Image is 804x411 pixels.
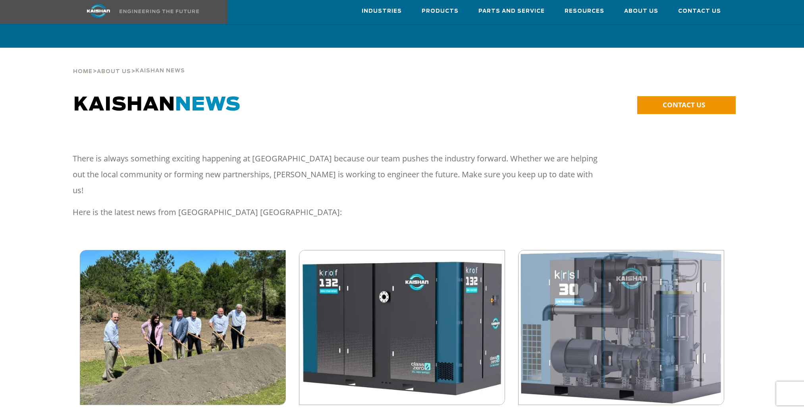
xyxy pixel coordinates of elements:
a: CONTACT US [637,96,736,114]
img: krof 32 [299,250,505,405]
a: Contact Us [678,0,721,22]
span: Kaishan News [135,68,185,74]
span: Parts and Service [478,7,545,16]
span: Home [73,69,93,74]
span: Industries [362,7,402,16]
img: Engineering the future [120,10,199,13]
span: NEWS [175,95,241,114]
span: CONTACT US [663,100,705,109]
p: There is always something exciting happening at [GEOGRAPHIC_DATA] because our team pushes the ind... [73,151,598,198]
a: Resources [565,0,604,22]
a: Products [422,0,459,22]
span: About Us [624,7,658,16]
img: kaishan groundbreaking for expansion [80,250,285,405]
a: Industries [362,0,402,22]
a: Parts and Service [478,0,545,22]
span: Contact Us [678,7,721,16]
p: Here is the latest news from [GEOGRAPHIC_DATA] [GEOGRAPHIC_DATA]: [73,204,598,220]
span: KAISHAN [73,95,241,114]
a: About Us [97,68,131,75]
a: About Us [624,0,658,22]
div: > > [73,48,185,78]
img: kaishan logo [69,4,128,18]
span: Products [422,7,459,16]
img: krsl see-through [519,250,724,405]
span: About Us [97,69,131,74]
span: Resources [565,7,604,16]
a: Home [73,68,93,75]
